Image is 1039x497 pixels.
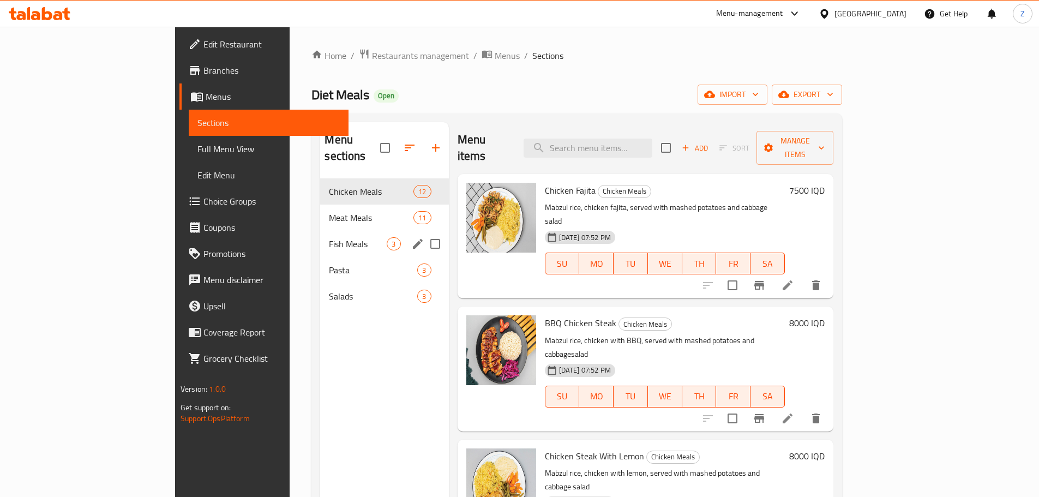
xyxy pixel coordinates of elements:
span: 3 [418,265,430,276]
a: Edit menu item [781,279,794,292]
button: TH [682,386,717,408]
span: Open [374,91,399,100]
div: Pasta3 [320,257,448,283]
button: edit [410,236,426,252]
h6: 8000 IQD [789,448,825,464]
span: Coupons [203,221,340,234]
span: SA [755,256,780,272]
span: [DATE] 07:52 PM [555,365,615,375]
a: Menu disclaimer [179,267,349,293]
div: items [413,185,431,198]
a: Restaurants management [359,49,469,63]
input: search [524,139,652,158]
span: Chicken Meals [647,451,699,463]
div: Fish Meals [329,237,387,250]
button: import [698,85,767,105]
a: Edit menu item [781,412,794,425]
nav: Menu sections [320,174,448,314]
span: Select section [654,136,677,159]
div: items [387,237,400,250]
button: delete [803,405,829,432]
div: Chicken Meals12 [320,178,448,205]
button: Manage items [756,131,833,165]
img: Chicken Fajita [466,183,536,253]
span: import [706,88,759,101]
p: Mabzul rice, chicken fajita, served with mashed potatoes and cabbage salad [545,201,785,228]
span: Choice Groups [203,195,340,208]
span: Select all sections [374,136,397,159]
span: 1.0.0 [209,382,226,396]
a: Edit Menu [189,162,349,188]
span: Restaurants management [372,49,469,62]
span: SU [550,388,575,404]
a: Grocery Checklist [179,345,349,372]
span: Edit Restaurant [203,38,340,51]
span: Sections [197,116,340,129]
span: Grocery Checklist [203,352,340,365]
div: Chicken Meals [598,185,651,198]
a: Support.OpsPlatform [181,411,250,426]
span: MO [584,388,609,404]
div: Fish Meals3edit [320,231,448,257]
img: BBQ Chicken Steak [466,315,536,385]
span: Z [1020,8,1025,20]
button: WE [648,253,682,274]
button: Add [677,140,712,157]
button: FR [716,253,750,274]
li: / [473,49,477,62]
span: Chicken Meals [619,318,671,331]
button: FR [716,386,750,408]
button: TU [614,253,648,274]
a: Promotions [179,241,349,267]
h6: 8000 IQD [789,315,825,331]
span: Salads [329,290,417,303]
nav: breadcrumb [311,49,842,63]
span: WE [652,388,678,404]
div: Menu-management [716,7,783,20]
span: Promotions [203,247,340,260]
span: Select to update [721,274,744,297]
span: 3 [387,239,400,249]
span: Sections [532,49,563,62]
div: items [417,264,431,277]
span: Chicken Meals [329,185,413,198]
span: Pasta [329,264,417,277]
span: MO [584,256,609,272]
div: Salads3 [320,283,448,309]
span: 11 [414,213,430,223]
span: Coverage Report [203,326,340,339]
button: MO [579,253,614,274]
div: Chicken Meals [618,318,672,331]
span: Chicken Steak With Lemon [545,448,644,464]
a: Menus [179,83,349,110]
a: Coupons [179,214,349,241]
div: items [413,211,431,224]
button: TU [614,386,648,408]
button: SU [545,253,580,274]
button: export [772,85,842,105]
span: Menus [495,49,520,62]
button: Add section [423,135,449,161]
a: Choice Groups [179,188,349,214]
span: Meat Meals [329,211,413,224]
span: Add item [677,140,712,157]
span: Get support on: [181,400,231,415]
span: Menus [206,90,340,103]
h2: Menu items [458,131,511,164]
button: MO [579,386,614,408]
button: SA [750,386,785,408]
a: Sections [189,110,349,136]
span: export [780,88,833,101]
li: / [351,49,355,62]
button: SU [545,386,580,408]
h6: 7500 IQD [789,183,825,198]
span: Edit Menu [197,169,340,182]
div: items [417,290,431,303]
span: TU [618,388,644,404]
button: WE [648,386,682,408]
span: Sort sections [397,135,423,161]
span: Add [680,142,710,154]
